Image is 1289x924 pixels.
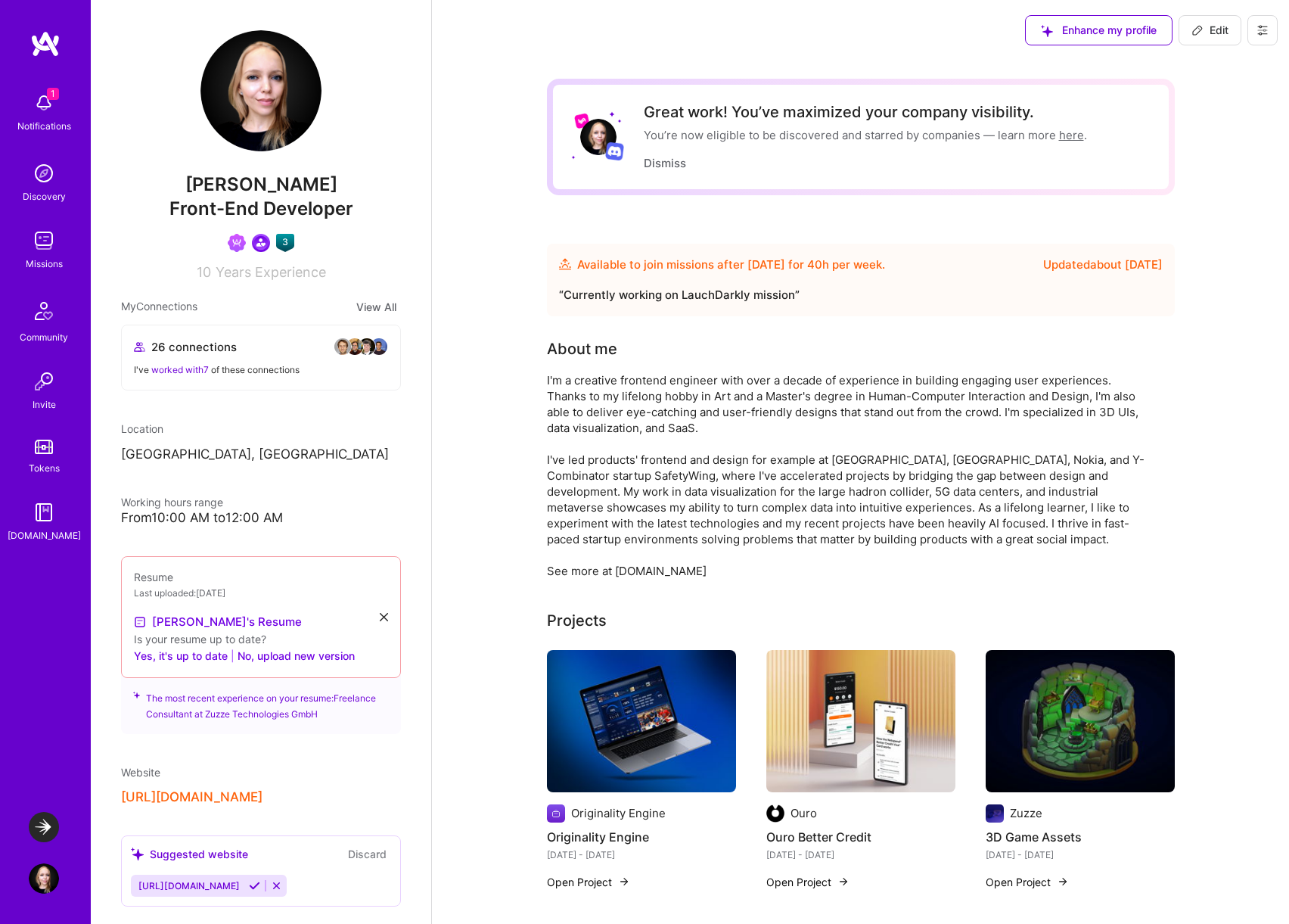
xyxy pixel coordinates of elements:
div: Missions [26,256,63,272]
i: icon SuggestedTeams [133,690,140,701]
p: [GEOGRAPHIC_DATA], [GEOGRAPHIC_DATA] [121,446,401,464]
div: I've of these connections [134,362,388,378]
img: Discord logo [605,142,624,160]
i: icon SuggestedTeams [1041,25,1053,37]
button: 26 connectionsavataravataravataravatarI've worked with7 of these connections [121,325,401,390]
img: discovery [29,158,59,188]
img: avatar [370,338,388,356]
div: Updated about [DATE] [1043,256,1163,274]
img: arrow-right [1057,876,1069,888]
img: Community [26,293,62,329]
button: View All [352,298,401,316]
img: User Avatar [29,863,59,894]
img: arrow-right [618,876,630,888]
span: | [231,648,235,664]
i: icon SuggestedTeams [131,848,144,860]
span: Website [121,766,160,779]
span: 26 connections [151,339,237,355]
div: Notifications [17,118,71,134]
div: You’re now eligible to be discovered and starred by companies — learn more . [644,127,1087,143]
button: Edit [1179,15,1241,45]
div: Invite [33,397,56,412]
span: Edit [1191,23,1228,38]
div: Location [121,421,401,437]
button: Open Project [766,874,849,890]
img: teamwork [29,226,59,256]
div: Available to join missions after [DATE] for h per week . [577,256,885,274]
span: Enhance my profile [1041,23,1157,38]
div: [DATE] - [DATE] [766,847,955,863]
span: Resume [134,571,173,583]
div: Community [20,329,68,345]
div: I'm a creative frontend engineer with over a decade of experience in building engaging user exper... [547,372,1152,579]
span: 40 [807,257,822,272]
div: [DOMAIN_NAME] [8,527,81,543]
img: Resume [134,616,146,628]
span: worked with 7 [151,364,209,375]
div: Great work! You’ve maximized your company visibility. [644,103,1087,121]
div: From 10:00 AM to 12:00 AM [121,510,401,526]
div: Last uploaded: [DATE] [134,585,388,601]
h4: Ouro Better Credit [766,827,955,847]
div: [DATE] - [DATE] [986,847,1175,863]
div: Discovery [23,188,66,204]
img: 3D Game Assets [986,650,1175,792]
div: Tokens [29,460,60,476]
img: avatar [334,338,352,356]
div: The most recent experience on your resume: Freelance Consultant at Zuzze Technologies GmbH [121,669,401,734]
button: Enhance my profile [1025,15,1173,45]
img: Originality Engine [547,650,736,792]
img: Availability [559,258,571,270]
span: [PERSON_NAME] [121,173,401,196]
button: Discard [343,845,391,863]
h4: Originality Engine [547,827,736,847]
span: Years Experience [216,264,326,280]
button: Dismiss [644,155,686,171]
img: Company logo [547,804,565,823]
img: User Avatar [580,119,617,155]
div: Suggested website [131,846,248,862]
a: [PERSON_NAME]'s Resume [134,613,302,631]
img: LaunchDarkly: Experimentation Delivery Team [29,812,59,842]
span: Front-End Developer [169,198,353,219]
a: LaunchDarkly: Experimentation Delivery Team [25,812,63,842]
span: 10 [197,264,211,280]
img: arrow-right [837,876,849,888]
button: Open Project [986,874,1069,890]
img: tokens [35,440,53,454]
div: Projects [547,609,607,632]
img: Ouro Better Credit [766,650,955,792]
img: avatar [346,338,364,356]
div: Is your resume up to date? [134,631,388,647]
img: bell [29,88,59,118]
span: My Connections [121,298,197,316]
img: Lyft logo [574,113,590,129]
div: About me [547,338,617,360]
button: Open Project [547,874,630,890]
a: here [1059,128,1084,142]
div: Ouro [790,805,817,821]
h4: 3D Game Assets [986,827,1175,847]
img: Community leader [252,234,270,252]
img: Company logo [766,804,784,823]
a: User Avatar [25,863,63,894]
img: guide book [29,497,59,527]
button: [URL][DOMAIN_NAME] [121,789,262,805]
img: logo [30,30,61,58]
img: Invite [29,366,59,397]
div: “ Currently working on LauchDarkly mission ” [559,286,1163,304]
i: Accept [249,880,260,891]
span: Working hours range [121,496,223,509]
img: avatar [358,338,376,356]
span: 1 [47,88,59,100]
i: icon Close [380,613,388,621]
img: Been on Mission [228,234,246,252]
span: [URL][DOMAIN_NAME] [138,880,240,891]
i: icon Collaborator [134,341,145,353]
div: Zuzze [1010,805,1042,821]
img: Company logo [986,804,1004,823]
img: User Avatar [200,30,321,151]
i: Reject [271,880,282,891]
div: [DATE] - [DATE] [547,847,736,863]
div: Originality Engine [571,805,666,821]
